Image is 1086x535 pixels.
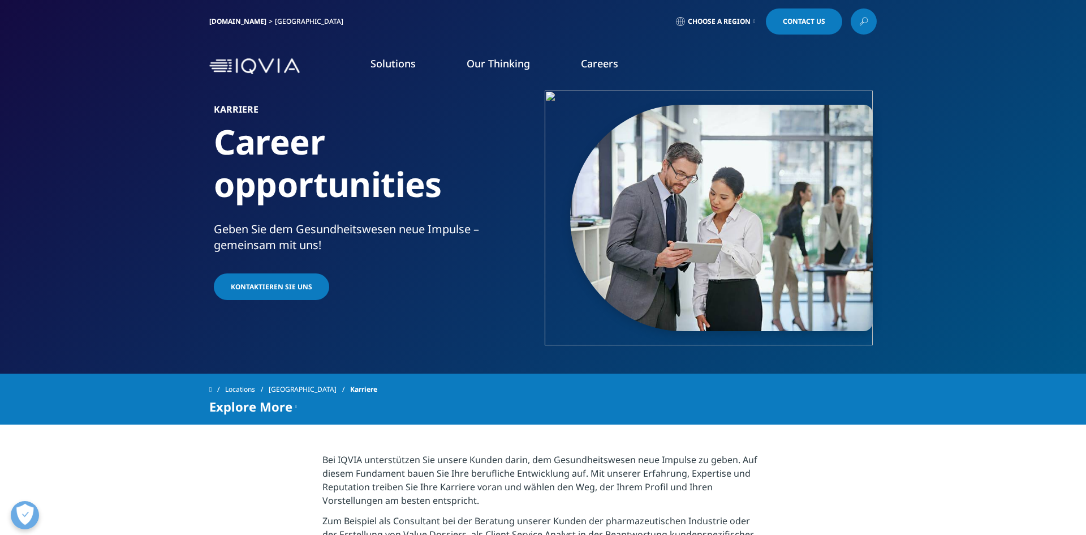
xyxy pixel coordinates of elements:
[269,379,350,400] a: [GEOGRAPHIC_DATA]
[370,57,416,70] a: Solutions
[209,16,266,26] a: [DOMAIN_NAME]
[322,453,764,514] p: Bei IQVIA unterstützen Sie unsere Kunden darin, dem Gesundheitswesen neue Impulse zu geben. Auf d...
[231,282,312,292] span: Kontaktieren Sie uns
[214,221,539,253] div: Geben Sie dem Gesundheitswesen neue Impulse – gemeinsam mit uns!
[688,17,751,26] span: Choose a Region
[581,57,618,70] a: Careers
[209,400,292,413] span: Explore More
[570,105,873,331] img: 156_man-and-woman-looking-at-tablet.jpg
[783,18,825,25] span: Contact Us
[304,40,877,93] nav: Primary
[275,17,348,26] div: [GEOGRAPHIC_DATA]
[214,121,539,221] h1: Career opportunities
[225,379,269,400] a: Locations
[214,105,539,121] h6: Karriere
[766,8,842,35] a: Contact Us
[467,57,530,70] a: Our Thinking
[214,273,329,300] a: Kontaktieren Sie uns
[350,379,377,400] span: Karriere
[11,501,39,529] button: Präferenzen öffnen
